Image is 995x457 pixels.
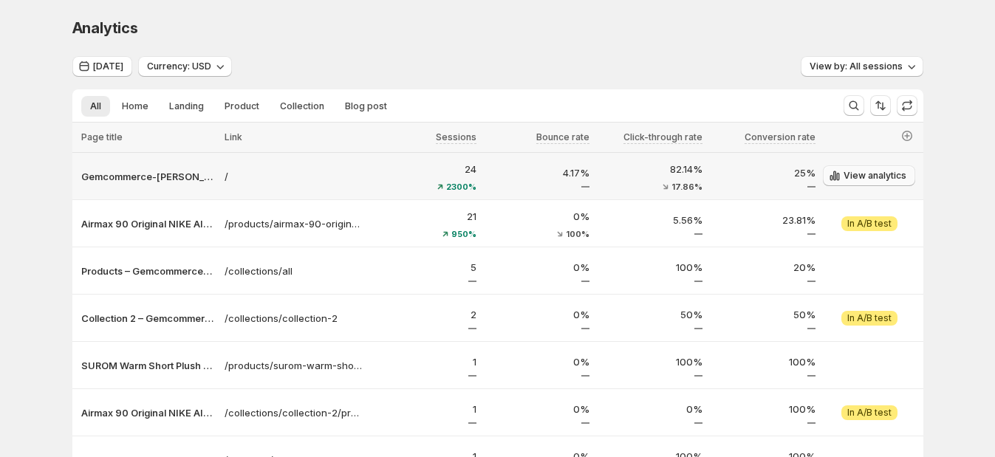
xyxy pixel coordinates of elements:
span: Sessions [436,131,476,143]
p: 82.14% [598,162,702,176]
p: 0% [598,402,702,416]
p: 100% [598,260,702,275]
button: Airmax 90 Original NIKE AIR MAX 90 ESSENTIAL men's Running Shoes Sport – Gemcommerce-[PERSON_NAME... [81,405,216,420]
span: Blog post [345,100,387,112]
span: View by: All sessions [810,61,903,72]
p: 25% [711,165,816,180]
button: Products – Gemcommerce-[PERSON_NAME]-dev [81,264,216,278]
span: Product [225,100,259,112]
span: 950% [451,230,476,238]
p: 23.81% [711,213,816,227]
button: Gemcommerce-[PERSON_NAME]-dev [81,169,216,184]
button: Currency: USD [138,56,232,77]
p: 100% [711,402,816,416]
span: Landing [169,100,204,112]
span: View analytics [844,170,906,182]
a: /collections/all [225,264,363,278]
span: Home [122,100,148,112]
button: SUROM Warm Short Plush Men's Winter Shoes Thick Bottom Waterproof Ankl – Gemcommerce-[PERSON_NAME... [81,358,216,373]
p: 50% [711,307,816,322]
a: / [225,169,363,184]
p: 20% [711,260,816,275]
span: [DATE] [93,61,123,72]
p: 100% [598,354,702,369]
p: 50% [598,307,702,322]
p: 0% [485,354,589,369]
p: 1 [372,354,476,369]
span: 2300% [446,182,476,191]
button: Airmax 90 Original NIKE AIR MAX 90 ESSENTIAL men's Running Shoes Sport – Gemcommerce-[PERSON_NAME... [81,216,216,231]
button: Sort the results [870,95,891,116]
p: 2 [372,307,476,322]
p: 5 [372,260,476,275]
span: Bounce rate [536,131,589,143]
button: Search and filter results [844,95,864,116]
p: 0% [485,209,589,224]
span: 17.86% [671,182,702,191]
span: In A/B test [847,407,892,419]
span: Currency: USD [147,61,211,72]
span: In A/B test [847,312,892,324]
a: /collections/collection-2 [225,311,363,326]
span: Collection [280,100,324,112]
button: View analytics [823,165,915,186]
p: 0% [485,307,589,322]
span: Conversion rate [745,131,816,143]
a: /products/surom-warm-short-plush-mens-winter-shoes-thick-bottom-waterproof-ankle-boots-men-soft-c... [225,358,363,373]
span: Analytics [72,19,138,37]
p: 1 [372,402,476,416]
span: 100% [566,230,589,238]
span: In A/B test [847,218,892,230]
p: 0% [485,260,589,275]
a: /products/airmax-90-original-nike-air-max-90-essential-mens-running-shoes-sport-outdoor-sneakers-... [225,216,363,231]
span: All [90,100,101,112]
button: [DATE] [72,56,132,77]
p: 100% [711,354,816,369]
p: 21 [372,209,476,224]
span: Click-through rate [623,131,702,143]
span: Page title [81,131,123,142]
p: 24 [372,162,476,176]
button: Collection 2 – Gemcommerce-[PERSON_NAME] [81,311,216,326]
a: /collections/collection-2/products/airmax-90-original-nike-air-max-90-essential-mens-running-shoe... [225,405,363,420]
p: 5.56% [598,213,702,227]
button: View by: All sessions [801,56,923,77]
p: 4.17% [485,165,589,180]
p: 0% [485,402,589,416]
span: Link [225,131,242,142]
